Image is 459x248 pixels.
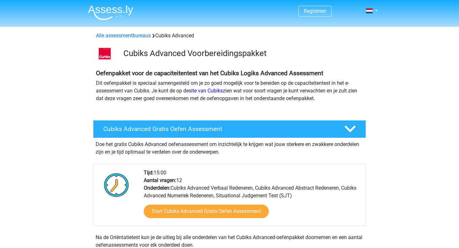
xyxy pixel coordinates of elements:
b: Tijd: [144,170,154,176]
p: Dit oefenpakket is speciaal samengesteld om je zo goed mogelijk voor te bereiden op de capaciteit... [96,79,363,102]
div: Doe het gratis Cubiks Advanced oefenassessment om inzichtelijk te krijgen wat jouw sterkere en zw... [93,138,366,156]
b: Aantal vragen: [144,177,176,183]
a: site van Cubiks [189,88,223,94]
a: Start Cubiks Advanced Gratis Oefen Assessment [144,205,269,218]
b: Onderdelen: [144,185,171,191]
b: Oefenpakket voor de capaciteitentest van het Cubiks Logiks Advanced Assessment [96,69,323,77]
img: Assessly [88,5,133,20]
a: Cubiks Advanced Gratis Oefen Assessment [91,120,368,138]
a: Alle assessmentbureaus [96,33,151,39]
img: logo-cubiks-300x193.png [93,47,116,62]
div: Cubiks Advanced [93,32,366,40]
h4: Cubiks Advanced Gratis Oefen Assessment [103,125,334,133]
img: Klok [100,169,133,201]
div: 15:00 12 Cubiks Advanced Verbaal Redeneren, Cubiks Advanced Abstract Redeneren, Cubiks Advanced N... [139,169,365,226]
h3: Cubiks Advanced Voorbereidingspakket [123,48,361,58]
a: Registreer [304,8,326,14]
